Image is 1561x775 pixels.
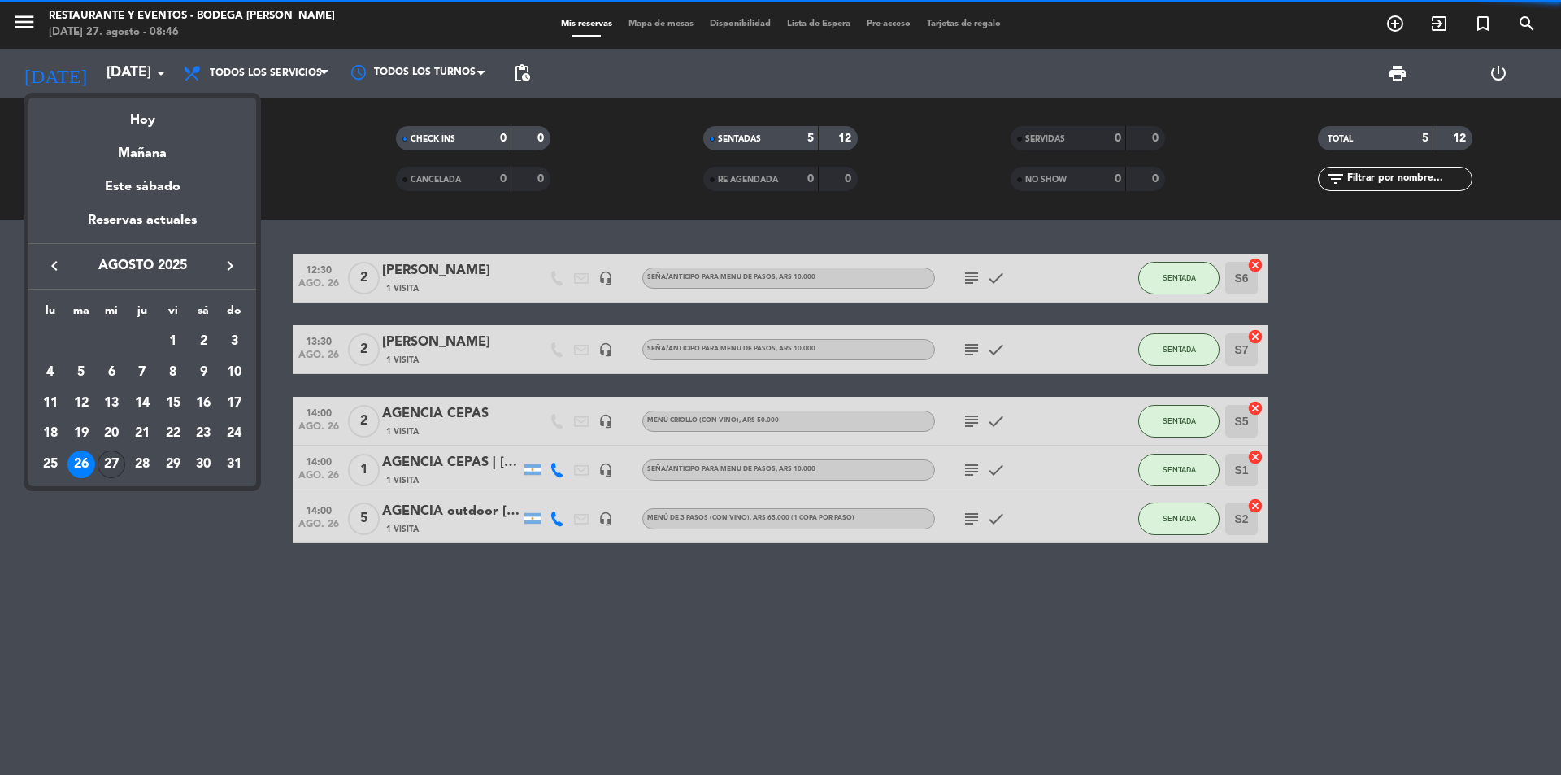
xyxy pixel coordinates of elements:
div: Mañana [28,131,256,164]
td: 25 de agosto de 2025 [35,449,66,480]
td: 1 de agosto de 2025 [158,326,189,357]
div: 8 [159,359,187,386]
div: 14 [128,390,156,417]
td: 16 de agosto de 2025 [189,388,220,419]
th: lunes [35,302,66,327]
div: 25 [37,451,64,478]
td: 4 de agosto de 2025 [35,357,66,388]
td: 21 de agosto de 2025 [127,418,158,449]
td: 28 de agosto de 2025 [127,449,158,480]
th: viernes [158,302,189,327]
div: 19 [67,420,95,447]
td: 9 de agosto de 2025 [189,357,220,388]
td: 2 de agosto de 2025 [189,326,220,357]
div: 10 [220,359,248,386]
td: 23 de agosto de 2025 [189,418,220,449]
div: 9 [189,359,217,386]
td: 24 de agosto de 2025 [219,418,250,449]
div: 11 [37,390,64,417]
th: jueves [127,302,158,327]
td: 26 de agosto de 2025 [66,449,97,480]
div: 23 [189,420,217,447]
div: 12 [67,390,95,417]
td: 30 de agosto de 2025 [189,449,220,480]
td: 29 de agosto de 2025 [158,449,189,480]
div: Hoy [28,98,256,131]
div: 24 [220,420,248,447]
div: 31 [220,451,248,478]
td: 10 de agosto de 2025 [219,357,250,388]
div: 5 [67,359,95,386]
i: keyboard_arrow_left [45,256,64,276]
div: 4 [37,359,64,386]
div: 2 [189,328,217,355]
td: 13 de agosto de 2025 [96,388,127,419]
span: agosto 2025 [69,255,215,276]
div: 15 [159,390,187,417]
div: 26 [67,451,95,478]
div: 1 [159,328,187,355]
td: 15 de agosto de 2025 [158,388,189,419]
button: keyboard_arrow_left [40,255,69,276]
td: 18 de agosto de 2025 [35,418,66,449]
div: 22 [159,420,187,447]
td: 27 de agosto de 2025 [96,449,127,480]
td: 12 de agosto de 2025 [66,388,97,419]
div: 17 [220,390,248,417]
td: 17 de agosto de 2025 [219,388,250,419]
td: 14 de agosto de 2025 [127,388,158,419]
i: keyboard_arrow_right [220,256,240,276]
div: Este sábado [28,164,256,210]
div: 13 [98,390,125,417]
th: sábado [189,302,220,327]
div: 18 [37,420,64,447]
th: miércoles [96,302,127,327]
th: domingo [219,302,250,327]
td: 6 de agosto de 2025 [96,357,127,388]
div: 28 [128,451,156,478]
td: 31 de agosto de 2025 [219,449,250,480]
div: 29 [159,451,187,478]
button: keyboard_arrow_right [215,255,245,276]
div: Reservas actuales [28,210,256,243]
td: 7 de agosto de 2025 [127,357,158,388]
div: 16 [189,390,217,417]
div: 6 [98,359,125,386]
div: 20 [98,420,125,447]
div: 30 [189,451,217,478]
td: 19 de agosto de 2025 [66,418,97,449]
td: AGO. [35,326,158,357]
td: 11 de agosto de 2025 [35,388,66,419]
td: 8 de agosto de 2025 [158,357,189,388]
div: 3 [220,328,248,355]
th: martes [66,302,97,327]
td: 22 de agosto de 2025 [158,418,189,449]
td: 5 de agosto de 2025 [66,357,97,388]
td: 3 de agosto de 2025 [219,326,250,357]
td: 20 de agosto de 2025 [96,418,127,449]
div: 21 [128,420,156,447]
div: 7 [128,359,156,386]
div: 27 [98,451,125,478]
